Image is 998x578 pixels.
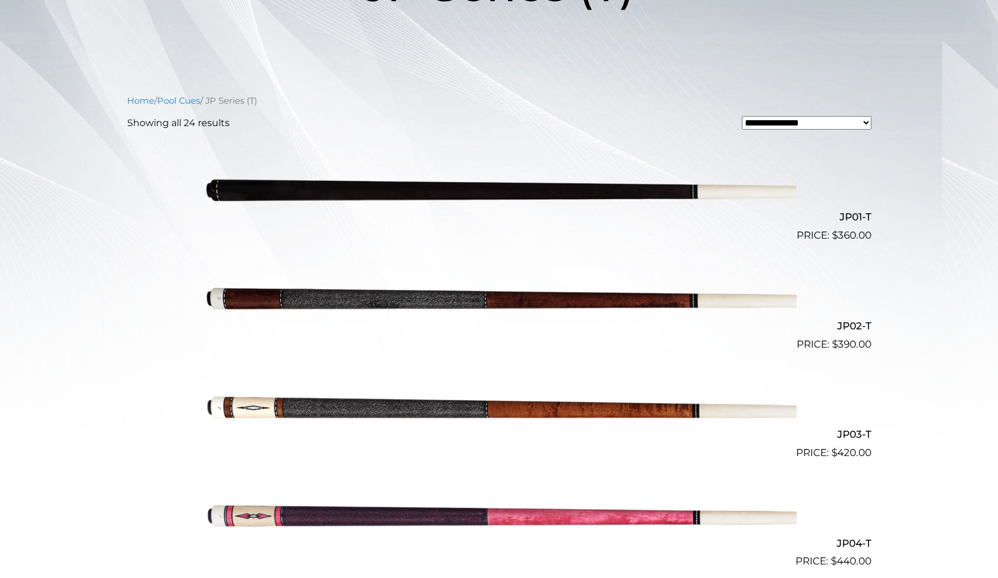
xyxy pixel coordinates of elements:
a: JP01-T $360.00 [127,140,871,243]
a: Home [127,95,154,106]
h2: JP04-T [127,532,871,554]
nav: Breadcrumb [127,94,871,107]
p: Showing all 24 results [127,116,230,130]
bdi: 390.00 [832,338,871,350]
h2: JP02-T [127,315,871,336]
span: $ [831,555,837,567]
a: JP02-T $390.00 [127,248,871,352]
h2: JP01-T [127,206,871,228]
span: $ [832,229,838,241]
img: JP04-T [202,465,797,564]
a: JP03-T $420.00 [127,357,871,461]
bdi: 440.00 [831,555,871,567]
select: Shop order [742,116,871,130]
bdi: 360.00 [832,229,871,241]
a: JP04-T $440.00 [127,465,871,569]
h2: JP03-T [127,424,871,445]
img: JP03-T [202,357,797,456]
a: Pool Cues [157,95,200,106]
span: $ [832,338,838,350]
img: JP01-T [202,140,797,239]
span: $ [831,447,837,458]
img: JP02-T [202,248,797,347]
bdi: 420.00 [831,447,871,458]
